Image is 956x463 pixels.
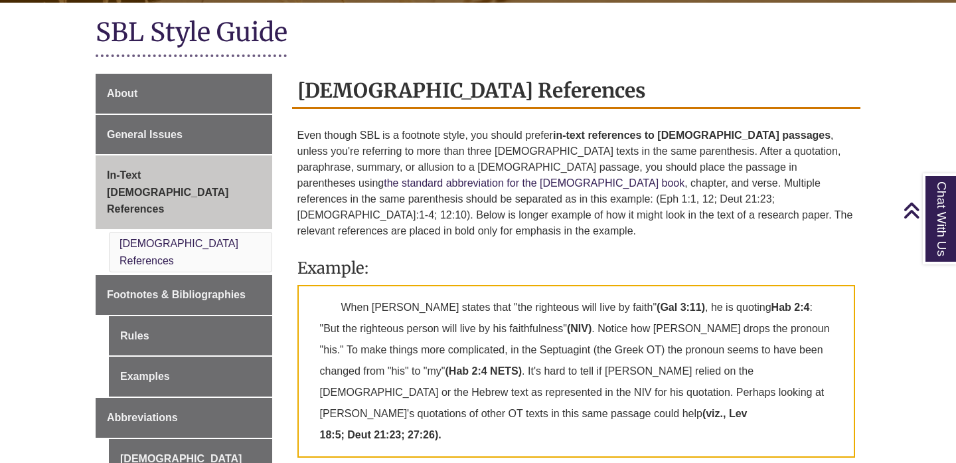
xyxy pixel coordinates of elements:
p: Even though SBL is a footnote style, you should prefer , unless you're referring to more than thr... [297,122,856,244]
h3: Example: [297,258,856,278]
a: Rules [109,316,272,356]
strong: (Hab 2:4 NETS) [445,365,522,377]
a: Back to Top [903,201,953,219]
span: About [107,88,137,99]
h2: [DEMOGRAPHIC_DATA] References [292,74,861,109]
a: About [96,74,272,114]
span: Abbreviations [107,412,178,423]
a: General Issues [96,115,272,155]
strong: (Gal 3:11) [657,302,705,313]
a: [DEMOGRAPHIC_DATA] References [119,238,238,266]
span: Footnotes & Bibliographies [107,289,246,300]
a: In-Text [DEMOGRAPHIC_DATA] References [96,155,272,229]
a: Abbreviations [96,398,272,438]
strong: (NIV) [567,323,592,334]
a: the standard abbreviation for the [DEMOGRAPHIC_DATA] book [384,177,684,189]
a: Footnotes & Bibliographies [96,275,272,315]
strong: in-text references to [DEMOGRAPHIC_DATA] passages [553,130,831,141]
p: When [PERSON_NAME] states that "the righteous will live by faith" , he is quoting : "But the righ... [297,285,856,458]
span: In-Text [DEMOGRAPHIC_DATA] References [107,169,228,215]
h1: SBL Style Guide [96,16,860,51]
a: Examples [109,357,272,397]
span: General Issues [107,129,183,140]
strong: Hab 2:4 [771,302,810,313]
